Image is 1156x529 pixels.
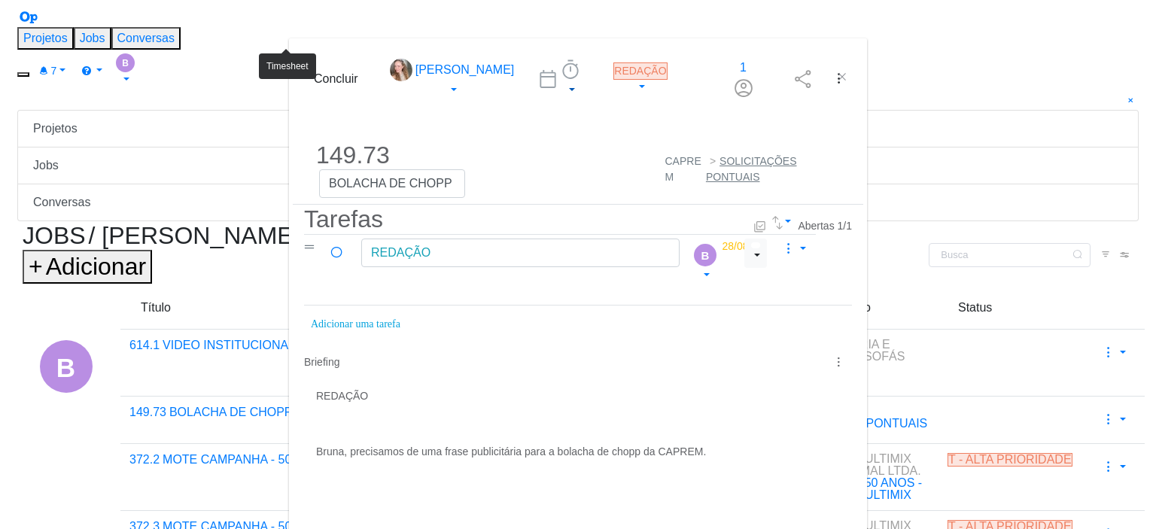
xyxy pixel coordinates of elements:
div: 1 [732,59,755,77]
div: B [694,244,716,266]
p: Bruna, precisamos de uma frase publicitária para a bolacha de chopp da CAPREM. [316,444,840,460]
div: 28/08 [722,239,749,254]
p: REDAÇÃO [316,388,840,404]
div: REDAÇÃO [361,239,680,267]
span: Concluir [314,70,358,88]
img: G [390,59,412,81]
button: REDAÇÃO [607,59,674,99]
span: [PERSON_NAME] [415,61,515,79]
div: Timesheet [259,53,316,79]
span: REDAÇÃO [613,62,667,80]
button: G[PERSON_NAME] [380,53,525,105]
img: drag-icon.svg [304,245,315,249]
a: SOLICITAÇÕES PONTUAIS [706,155,797,183]
button: Adicionar uma tarefa [310,311,401,338]
button: Concluir [304,63,368,95]
span: Tarefas [304,205,383,233]
button: B [684,239,726,290]
a: CAPREM [665,155,701,183]
span: Abertas 1/1 [798,220,852,232]
div: BOLACHA DE CHOPP [319,169,465,198]
span: Briefing [304,354,339,370]
img: arrow-down-up.svg [772,216,783,230]
button: 1 [722,53,765,105]
span: 149.73 [316,141,390,169]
